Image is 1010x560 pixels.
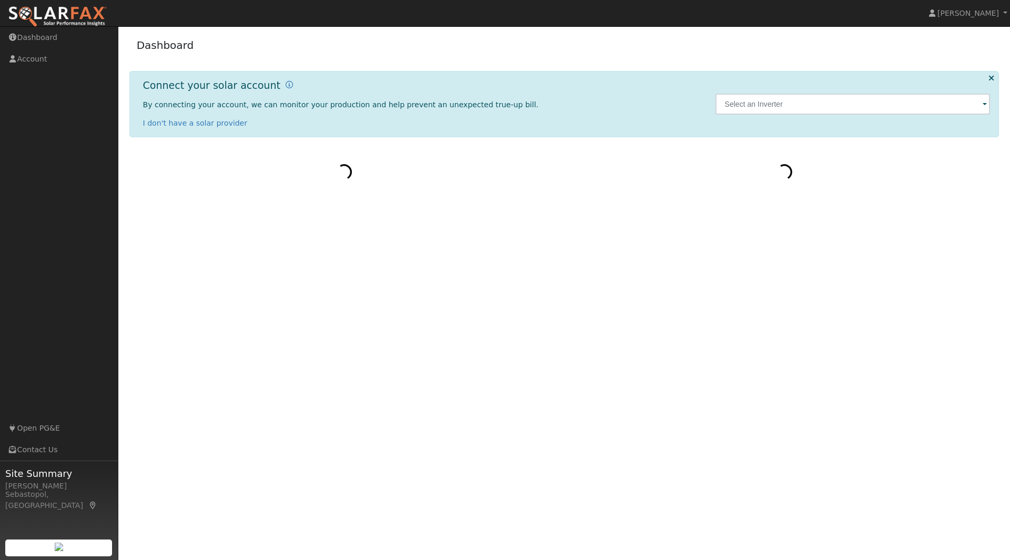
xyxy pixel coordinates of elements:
[8,6,107,28] img: SolarFax
[5,489,113,511] div: Sebastopol, [GEOGRAPHIC_DATA]
[88,501,98,510] a: Map
[5,466,113,481] span: Site Summary
[143,79,280,91] h1: Connect your solar account
[137,39,194,52] a: Dashboard
[937,9,999,17] span: [PERSON_NAME]
[55,543,63,551] img: retrieve
[143,100,539,109] span: By connecting your account, we can monitor your production and help prevent an unexpected true-up...
[5,481,113,492] div: [PERSON_NAME]
[143,119,248,127] a: I don't have a solar provider
[715,94,991,115] input: Select an Inverter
